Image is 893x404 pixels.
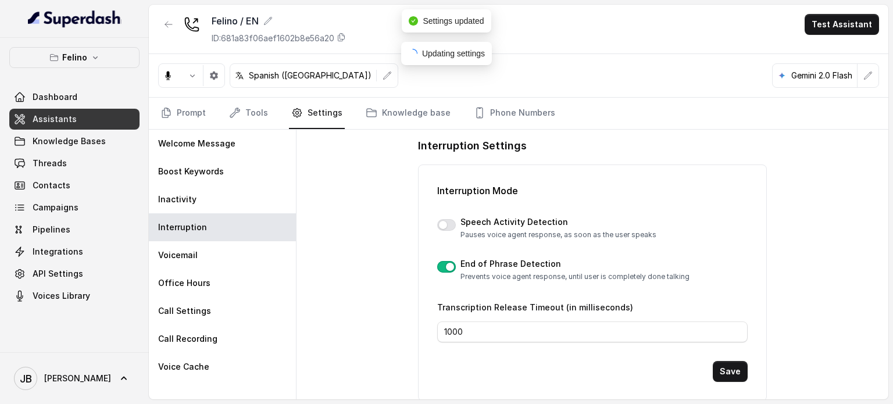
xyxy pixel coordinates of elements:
a: Threads [9,153,140,174]
p: End of Phrase Detection [460,258,690,270]
span: [PERSON_NAME] [44,373,111,384]
a: Knowledge Bases [9,131,140,152]
a: Prompt [158,98,208,129]
p: Interruption Mode [437,184,748,198]
span: Contacts [33,180,70,191]
p: Voice Cache [158,361,209,373]
img: light.svg [28,9,122,28]
p: Boost Keywords [158,166,224,177]
p: Call Settings [158,305,211,317]
svg: google logo [777,71,787,80]
span: API Settings [33,268,83,280]
button: Test Assistant [805,14,879,35]
p: Welcome Message [158,138,235,149]
span: Assistants [33,113,77,125]
p: Pauses voice agent response, as soon as the user speaks [460,230,656,239]
span: Campaigns [33,202,78,213]
span: check-circle [409,16,418,26]
p: Voicemail [158,249,198,261]
a: Campaigns [9,197,140,218]
p: Interruption [158,221,207,233]
a: Voices Library [9,285,140,306]
span: Dashboard [33,91,77,103]
p: Inactivity [158,194,197,205]
a: Pipelines [9,219,140,240]
text: JB [20,373,32,385]
label: Transcription Release Timeout (in milliseconds) [437,302,633,312]
h1: Interruption Settings [418,137,767,155]
p: Felino [62,51,87,65]
a: Assistants [9,109,140,130]
p: ID: 681a83f06aef1602b8e56a20 [212,33,334,44]
a: Contacts [9,175,140,196]
span: Updating settings [422,49,485,58]
p: Spanish ([GEOGRAPHIC_DATA]) [249,70,372,81]
p: Gemini 2.0 Flash [791,70,852,81]
button: Save [713,361,748,382]
div: Felino / EN [212,14,346,28]
a: [PERSON_NAME] [9,362,140,395]
a: Phone Numbers [471,98,558,129]
p: Call Recording [158,333,217,345]
span: Settings updated [423,16,484,26]
p: Speech Activity Detection [460,216,656,228]
a: API Settings [9,263,140,284]
span: Voices Library [33,290,90,302]
a: Settings [289,98,345,129]
p: Office Hours [158,277,210,289]
span: Threads [33,158,67,169]
a: Tools [227,98,270,129]
span: Knowledge Bases [33,135,106,147]
span: loading [408,49,417,58]
span: Pipelines [33,224,70,235]
a: Knowledge base [363,98,453,129]
p: Prevents voice agent response, until user is completely done talking [460,272,690,281]
span: Integrations [33,246,83,258]
a: Dashboard [9,87,140,108]
nav: Tabs [158,98,879,129]
button: Felino [9,47,140,68]
a: Integrations [9,241,140,262]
